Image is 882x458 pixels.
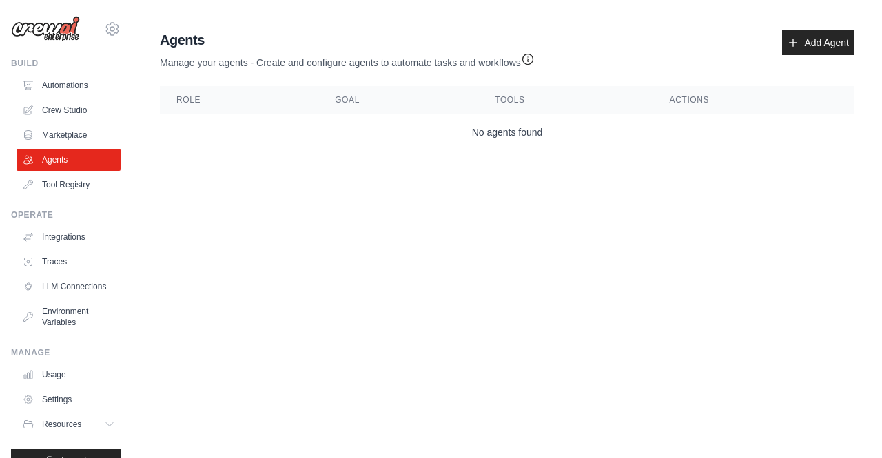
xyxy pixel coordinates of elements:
[478,86,653,114] th: Tools
[17,74,121,96] a: Automations
[17,124,121,146] a: Marketplace
[11,16,80,42] img: Logo
[17,364,121,386] a: Usage
[17,226,121,248] a: Integrations
[17,388,121,410] a: Settings
[17,300,121,333] a: Environment Variables
[17,413,121,435] button: Resources
[653,86,854,114] th: Actions
[160,114,854,151] td: No agents found
[160,30,535,50] h2: Agents
[17,251,121,273] a: Traces
[11,347,121,358] div: Manage
[17,275,121,298] a: LLM Connections
[160,86,318,114] th: Role
[17,174,121,196] a: Tool Registry
[782,30,854,55] a: Add Agent
[17,99,121,121] a: Crew Studio
[11,209,121,220] div: Operate
[42,419,81,430] span: Resources
[11,58,121,69] div: Build
[318,86,478,114] th: Goal
[160,50,535,70] p: Manage your agents - Create and configure agents to automate tasks and workflows
[17,149,121,171] a: Agents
